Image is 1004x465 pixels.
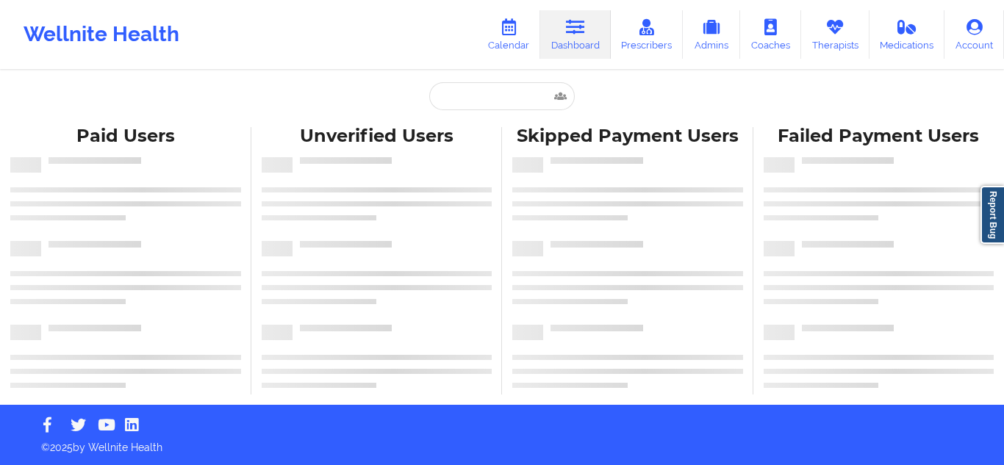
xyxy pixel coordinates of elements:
[980,186,1004,244] a: Report Bug
[540,10,611,59] a: Dashboard
[764,125,994,148] div: Failed Payment Users
[683,10,740,59] a: Admins
[477,10,540,59] a: Calendar
[262,125,492,148] div: Unverified Users
[944,10,1004,59] a: Account
[10,125,241,148] div: Paid Users
[611,10,684,59] a: Prescribers
[869,10,945,59] a: Medications
[512,125,743,148] div: Skipped Payment Users
[801,10,869,59] a: Therapists
[740,10,801,59] a: Coaches
[31,430,973,455] p: © 2025 by Wellnite Health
